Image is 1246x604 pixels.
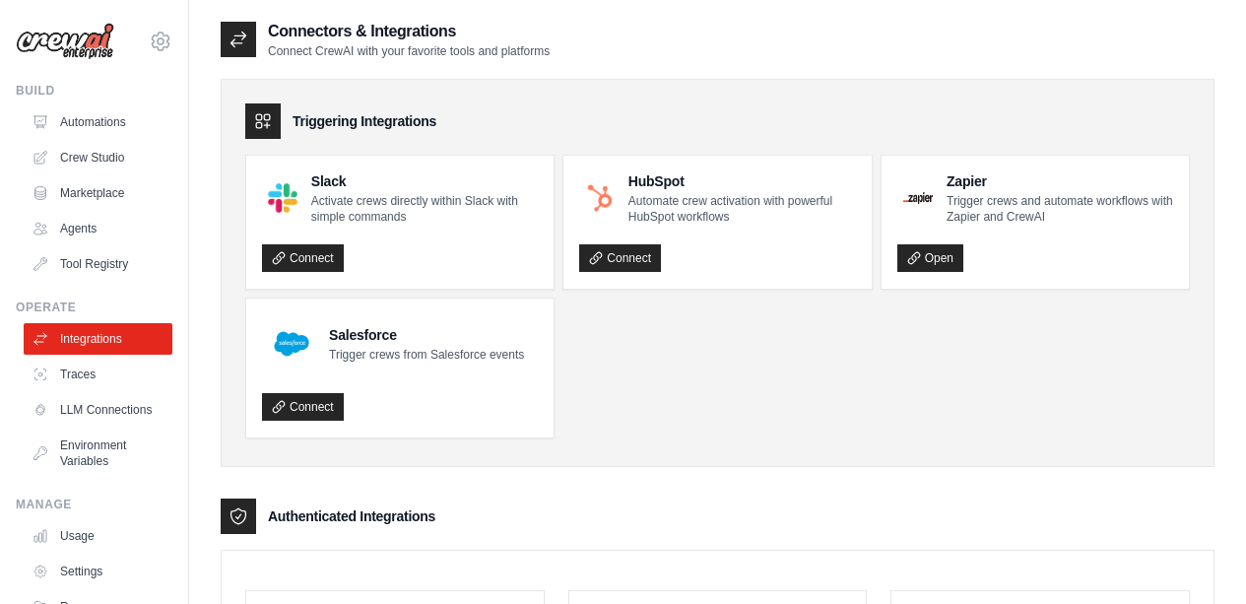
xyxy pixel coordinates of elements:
img: Logo [16,23,114,60]
p: Trigger crews from Salesforce events [329,347,524,363]
p: Activate crews directly within Slack with simple commands [311,193,539,225]
a: Agents [24,213,172,244]
img: Slack Logo [268,183,297,213]
h2: Connectors & Integrations [268,20,550,43]
a: Integrations [24,323,172,355]
div: Manage [16,497,172,512]
h3: Authenticated Integrations [268,506,435,526]
img: Zapier Logo [903,192,933,204]
div: Operate [16,300,172,315]
p: Automate crew activation with powerful HubSpot workflows [628,193,856,225]
a: Usage [24,520,172,552]
a: Settings [24,556,172,587]
a: Marketplace [24,177,172,209]
h4: HubSpot [628,171,856,191]
p: Trigger crews and automate workflows with Zapier and CrewAI [947,193,1173,225]
h4: Slack [311,171,539,191]
a: Automations [24,106,172,138]
a: Environment Variables [24,430,172,477]
h3: Triggering Integrations [293,111,436,131]
a: Connect [579,244,661,272]
h4: Salesforce [329,325,524,345]
a: Open [897,244,963,272]
a: Connect [262,393,344,421]
h4: Zapier [947,171,1173,191]
a: Traces [24,359,172,390]
a: Crew Studio [24,142,172,173]
a: Tool Registry [24,248,172,280]
img: Salesforce Logo [268,320,315,368]
p: Connect CrewAI with your favorite tools and platforms [268,43,550,59]
div: Build [16,83,172,99]
iframe: Chat Widget [1148,509,1246,604]
a: Connect [262,244,344,272]
a: LLM Connections [24,394,172,426]
img: HubSpot Logo [585,183,614,212]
